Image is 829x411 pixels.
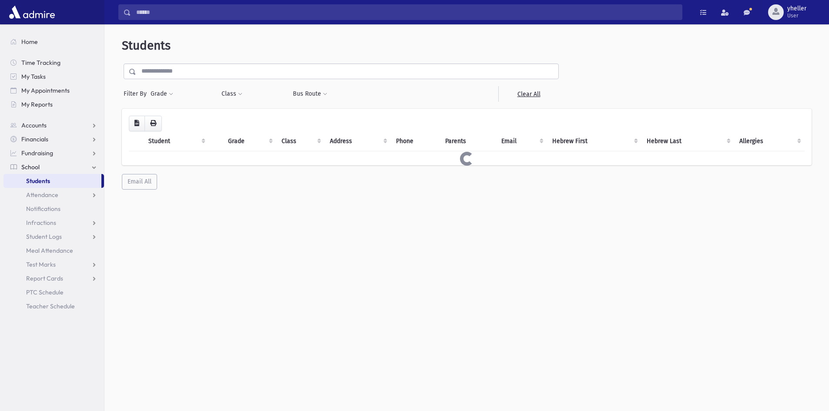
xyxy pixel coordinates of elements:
th: Grade [223,131,276,151]
span: My Tasks [21,73,46,80]
span: Financials [21,135,48,143]
button: CSV [129,116,145,131]
button: Bus Route [292,86,328,102]
a: My Appointments [3,84,104,97]
span: Infractions [26,219,56,227]
span: Test Marks [26,261,56,268]
button: Print [144,116,162,131]
button: Class [221,86,243,102]
span: Students [26,177,50,185]
span: Time Tracking [21,59,60,67]
a: Accounts [3,118,104,132]
a: My Tasks [3,70,104,84]
a: PTC Schedule [3,285,104,299]
span: Teacher Schedule [26,302,75,310]
th: Email [496,131,547,151]
a: Meal Attendance [3,244,104,257]
th: Hebrew Last [641,131,735,151]
span: Students [122,38,171,53]
span: Accounts [21,121,47,129]
span: Report Cards [26,274,63,282]
th: Address [325,131,391,151]
a: Time Tracking [3,56,104,70]
a: Student Logs [3,230,104,244]
a: Clear All [498,86,559,102]
a: Report Cards [3,271,104,285]
a: Financials [3,132,104,146]
span: Home [21,38,38,46]
a: Teacher Schedule [3,299,104,313]
th: Student [143,131,209,151]
a: Students [3,174,101,188]
span: Fundraising [21,149,53,157]
span: School [21,163,40,171]
input: Search [131,4,682,20]
span: Notifications [26,205,60,213]
span: Student Logs [26,233,62,241]
img: AdmirePro [7,3,57,21]
a: Test Marks [3,257,104,271]
span: My Appointments [21,87,70,94]
a: Home [3,35,104,49]
a: Notifications [3,202,104,216]
button: Email All [122,174,157,190]
span: PTC Schedule [26,288,64,296]
span: User [787,12,806,19]
a: School [3,160,104,174]
span: Attendance [26,191,58,199]
span: Meal Attendance [26,247,73,254]
th: Hebrew First [547,131,641,151]
a: My Reports [3,97,104,111]
button: Grade [150,86,174,102]
th: Allergies [734,131,805,151]
th: Phone [391,131,440,151]
th: Class [276,131,325,151]
a: Attendance [3,188,104,202]
span: Filter By [124,89,150,98]
th: Parents [440,131,496,151]
span: yheller [787,5,806,12]
a: Fundraising [3,146,104,160]
a: Infractions [3,216,104,230]
span: My Reports [21,100,53,108]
